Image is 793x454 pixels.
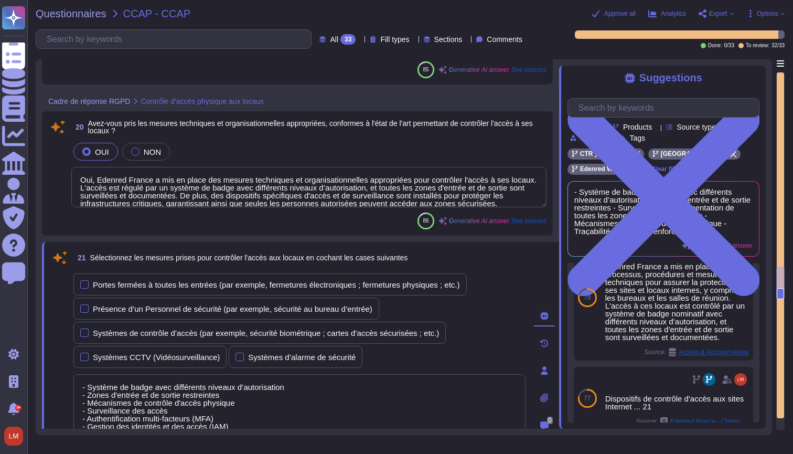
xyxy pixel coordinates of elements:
span: Questionnaires [36,8,106,19]
span: 77 [584,395,591,402]
span: 78 [584,294,591,301]
span: 85 [423,67,429,72]
span: Source: [644,348,749,356]
span: Contrôle d'accès physique aux locaux [141,98,264,105]
span: Generative AI answer [449,218,509,224]
span: Access & Account review [679,349,749,355]
span: 86 [423,218,429,224]
span: Comments [487,36,522,43]
span: Sélectionnez les mesures prises pour contrôler l'accès aux locaux en cochant les cases suivantes [90,254,408,262]
div: Systèmes CCTV (Vidéosurveillance) [93,353,220,361]
span: Approve all [604,10,636,17]
span: 32 / 33 [771,43,785,48]
button: Analytics [648,9,686,18]
div: Présence d’un Personnel de sécurité (par exemple, sécurité au bureau d’entrée) [93,305,372,313]
span: NON [144,147,161,156]
span: Cadre de réponse RGPD [48,98,130,105]
span: OUI [95,147,109,156]
div: 9+ [15,405,22,411]
span: Done: [708,43,722,48]
textarea: Oui, Edenred France a mis en place des mesures techniques et organisationnelles appropriées pour ... [71,167,546,207]
span: To review: [746,43,769,48]
div: Edenred France a mis en place des processus, procédures et mesures techniques pour assurer la pro... [605,262,749,341]
div: Systèmes d’alarme de sécurité [248,353,356,361]
span: Fill types [380,36,409,43]
img: user [4,427,23,446]
span: See sources [511,218,546,224]
span: Avez-vous pris les mesures techniques et organisationnelles appropriées, conformes à l'état de l'... [88,119,533,135]
span: Generative AI answer [449,67,509,73]
input: Search by keywords [573,99,759,117]
div: Dispositifs de contrôle d'accès aux sites Internet ... 21 [605,395,749,410]
img: user [734,373,747,386]
button: user [2,425,30,448]
div: Portes fermées à toutes les entrées (par exemple, fermetures électroniques ; fermetures physiques... [93,281,460,289]
span: 0 [547,417,553,424]
div: 33 [340,34,356,45]
span: Export [709,10,727,17]
span: CCAP - CCAP [123,8,191,19]
span: Options [757,10,778,17]
span: Edenred France - Charte d'utilisation des Ressources Informatiques et d'accès aux données - Extra... [670,418,749,425]
span: 20 [71,123,84,131]
div: Systèmes de contrôle d’accès (par exemple, sécurité biométrique ; cartes d’accès sécurisées ; etc.) [93,329,439,337]
button: Approve all [592,9,636,18]
input: Search by keywords [41,30,311,48]
span: Sections [434,36,463,43]
span: All [330,36,338,43]
span: See sources [511,67,546,73]
span: 21 [73,254,86,261]
span: 0 / 33 [724,43,734,48]
span: Source: [636,417,749,426]
span: Analytics [661,10,686,17]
